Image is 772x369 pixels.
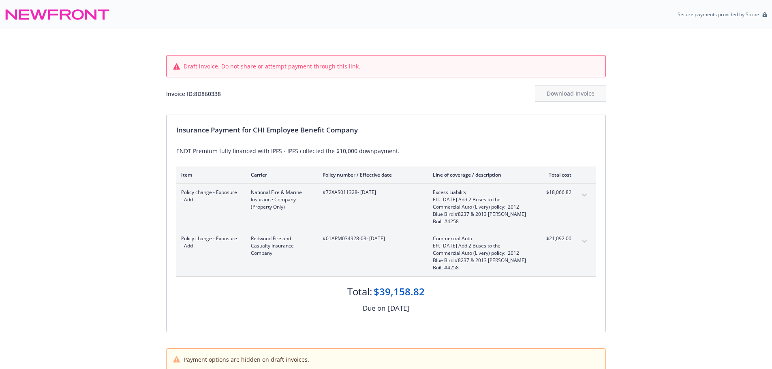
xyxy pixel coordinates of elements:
[578,189,591,202] button: expand content
[181,171,238,178] div: Item
[251,171,310,178] div: Carrier
[176,125,596,135] div: Insurance Payment for CHI Employee Benefit Company
[363,303,385,314] div: Due on
[578,235,591,248] button: expand content
[433,235,528,242] span: Commercial Auto
[433,196,528,225] span: Eff. [DATE] Add 2 Buses to the Commercial Auto (Livery) policy: 2012 Blue Bird #8237 & 2013 [PERS...
[166,90,221,98] div: Invoice ID: 8D860338
[388,303,409,314] div: [DATE]
[541,235,571,242] span: $21,092.00
[176,147,596,155] div: ENDT Premium fully financed with IPFS - IPFS collected the $10,000 downpayment.
[323,171,420,178] div: Policy number / Effective date
[433,189,528,196] span: Excess Liability
[541,171,571,178] div: Total cost
[535,85,606,102] button: Download Invoice
[347,285,372,299] div: Total:
[433,171,528,178] div: Line of coverage / description
[433,189,528,225] span: Excess LiabilityEff. [DATE] Add 2 Buses to the Commercial Auto (Livery) policy: 2012 Blue Bird #8...
[251,235,310,257] span: Redwood Fire and Casualty Insurance Company
[251,189,310,211] span: National Fire & Marine Insurance Company (Property Only)
[541,189,571,196] span: $18,066.82
[176,184,596,230] div: Policy change - Exposure - AddNational Fire & Marine Insurance Company (Property Only)#72XAS01132...
[181,189,238,203] span: Policy change - Exposure - Add
[323,189,420,196] span: #72XAS011328 - [DATE]
[433,235,528,271] span: Commercial AutoEff. [DATE] Add 2 Buses to the Commercial Auto (Livery) policy: 2012 Blue Bird #82...
[323,235,420,242] span: #01APM034928-03 - [DATE]
[176,230,596,276] div: Policy change - Exposure - AddRedwood Fire and Casualty Insurance Company#01APM034928-03- [DATE]C...
[181,235,238,250] span: Policy change - Exposure - Add
[433,242,528,271] span: Eff. [DATE] Add 2 Buses to the Commercial Auto (Livery) policy: 2012 Blue Bird #8237 & 2013 [PERS...
[374,285,425,299] div: $39,158.82
[678,11,759,18] p: Secure payments provided by Stripe
[184,355,309,364] span: Payment options are hidden on draft invoices.
[184,62,360,70] span: Draft invoice. Do not share or attempt payment through this link.
[535,86,606,101] div: Download Invoice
